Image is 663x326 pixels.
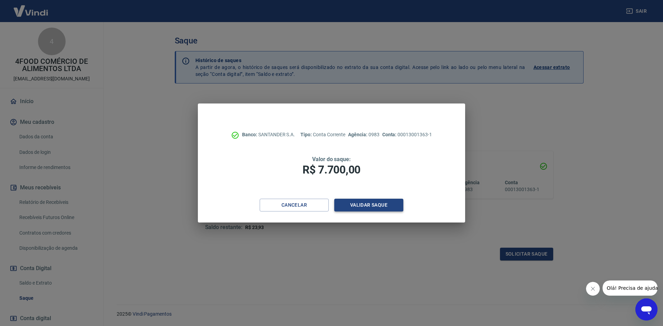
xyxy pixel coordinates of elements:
button: Validar saque [334,199,403,211]
iframe: Mensagem da empresa [603,280,657,296]
p: Conta Corrente [300,131,345,138]
iframe: Fechar mensagem [586,282,600,296]
span: Conta: [382,132,398,137]
iframe: Botão para abrir a janela de mensagens [635,298,657,320]
span: Banco: [242,132,258,137]
span: Tipo: [300,132,313,137]
p: 00013001363-1 [382,131,432,138]
span: Agência: [348,132,368,137]
p: 0983 [348,131,379,138]
span: Valor do saque: [312,156,351,162]
span: R$ 7.700,00 [302,163,361,176]
p: SANTANDER S.A. [242,131,295,138]
span: Olá! Precisa de ajuda? [4,5,58,10]
button: Cancelar [260,199,329,211]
